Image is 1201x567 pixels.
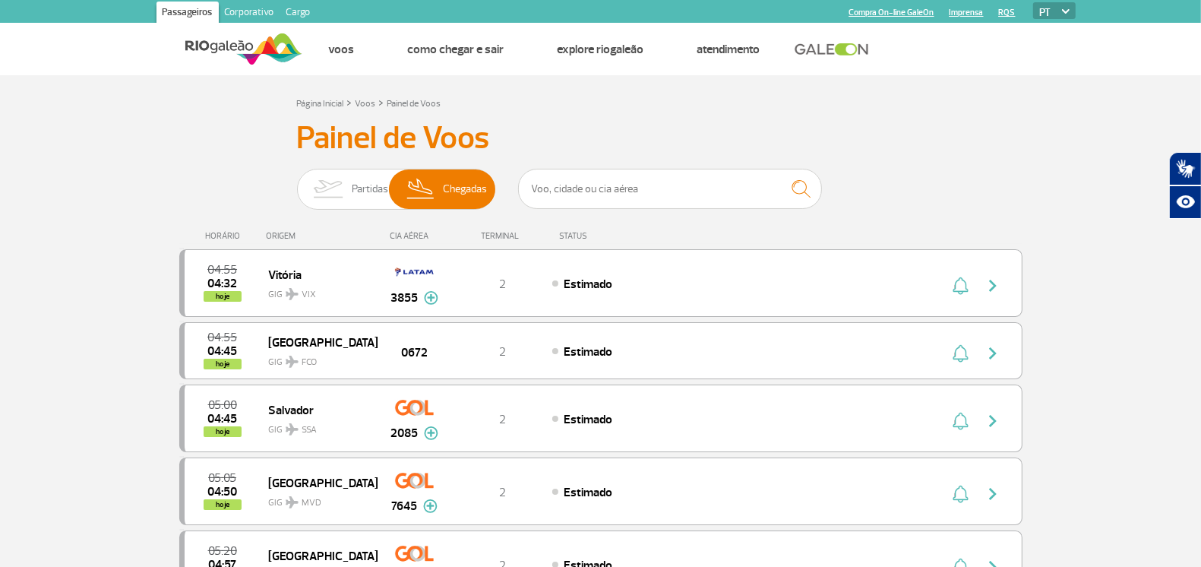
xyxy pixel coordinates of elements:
[950,8,984,17] a: Imprensa
[953,277,969,295] img: sino-painel-voo.svg
[984,412,1002,430] img: seta-direita-painel-voo.svg
[302,496,321,510] span: MVD
[499,344,506,360] span: 2
[297,119,905,157] h3: Painel de Voos
[268,473,365,493] span: [GEOGRAPHIC_DATA]
[268,280,365,302] span: GIG
[304,169,352,209] img: slider-embarque
[424,426,438,440] img: mais-info-painel-voo.svg
[329,42,355,57] a: Voos
[1169,152,1201,219] div: Plugin de acessibilidade da Hand Talk.
[208,400,237,410] span: 2025-08-29 05:00:00
[518,169,822,209] input: Voo, cidade ou cia aérea
[953,412,969,430] img: sino-painel-voo.svg
[401,344,428,362] span: 0672
[302,288,316,302] span: VIX
[391,497,417,515] span: 7645
[1169,185,1201,219] button: Abrir recursos assistivos.
[156,2,219,26] a: Passageiros
[953,344,969,363] img: sino-painel-voo.svg
[499,485,506,500] span: 2
[219,2,280,26] a: Corporativo
[268,488,365,510] span: GIG
[207,413,237,424] span: 2025-08-29 04:45:00
[984,344,1002,363] img: seta-direita-painel-voo.svg
[266,231,377,241] div: ORIGEM
[297,98,344,109] a: Página Inicial
[453,231,552,241] div: TERMINAL
[286,356,299,368] img: destiny_airplane.svg
[204,291,242,302] span: hoje
[207,486,237,497] span: 2025-08-29 04:50:00
[184,231,267,241] div: HORÁRIO
[499,277,506,292] span: 2
[207,278,237,289] span: 2025-08-29 04:32:00
[408,42,504,57] a: Como chegar e sair
[347,93,352,111] a: >
[849,8,934,17] a: Compra On-line GaleOn
[268,546,365,565] span: [GEOGRAPHIC_DATA]
[390,289,418,307] span: 3855
[953,485,969,503] img: sino-painel-voo.svg
[377,231,453,241] div: CIA AÉREA
[204,359,242,369] span: hoje
[207,332,237,343] span: 2025-08-29 04:55:00
[564,344,612,360] span: Estimado
[268,264,365,284] span: Vitória
[268,415,365,437] span: GIG
[999,8,1016,17] a: RQS
[387,98,441,109] a: Painel de Voos
[564,277,612,292] span: Estimado
[280,2,317,26] a: Cargo
[302,423,317,437] span: SSA
[423,499,438,513] img: mais-info-painel-voo.svg
[564,485,612,500] span: Estimado
[558,42,644,57] a: Explore RIOgaleão
[424,291,438,305] img: mais-info-painel-voo.svg
[399,169,444,209] img: slider-desembarque
[356,98,376,109] a: Voos
[390,424,418,442] span: 2085
[208,473,236,483] span: 2025-08-29 05:05:00
[984,277,1002,295] img: seta-direita-painel-voo.svg
[204,426,242,437] span: hoje
[204,499,242,510] span: hoje
[208,546,237,556] span: 2025-08-29 05:20:00
[286,288,299,300] img: destiny_airplane.svg
[564,412,612,427] span: Estimado
[286,423,299,436] img: destiny_airplane.svg
[286,496,299,508] img: destiny_airplane.svg
[379,93,384,111] a: >
[443,169,487,209] span: Chegadas
[984,485,1002,503] img: seta-direita-painel-voo.svg
[207,346,237,356] span: 2025-08-29 04:45:00
[697,42,760,57] a: Atendimento
[268,332,365,352] span: [GEOGRAPHIC_DATA]
[207,264,237,275] span: 2025-08-29 04:55:00
[268,347,365,369] span: GIG
[352,169,388,209] span: Partidas
[1169,152,1201,185] button: Abrir tradutor de língua de sinais.
[499,412,506,427] span: 2
[302,356,317,369] span: FCO
[268,400,365,420] span: Salvador
[552,231,675,241] div: STATUS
